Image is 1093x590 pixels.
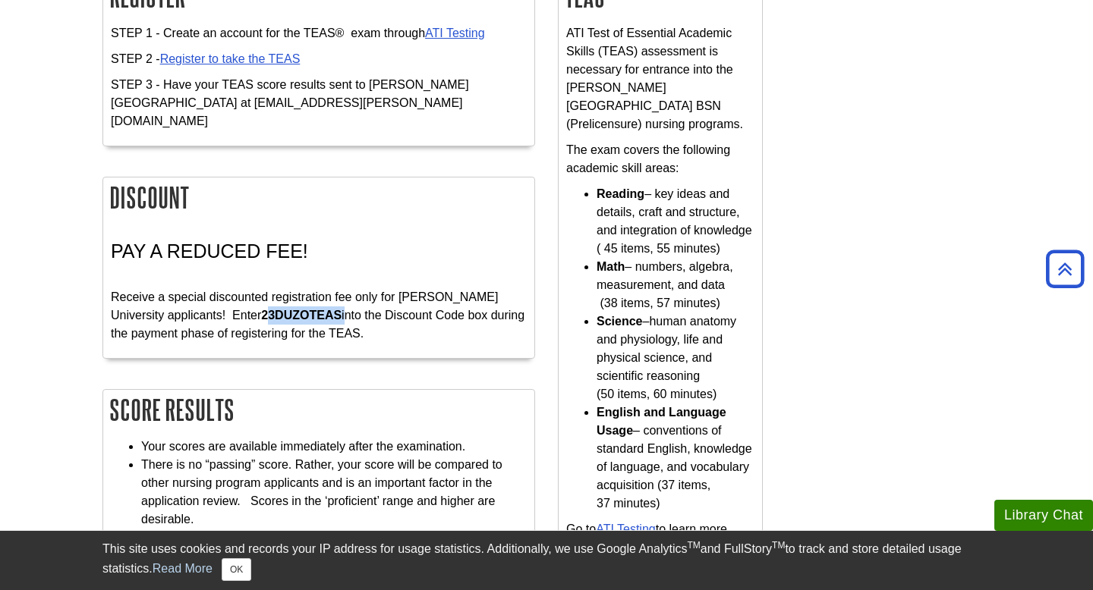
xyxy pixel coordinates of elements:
[597,187,644,200] strong: Reading
[772,540,785,551] sup: TM
[160,52,301,65] a: Register to take the TEAS
[111,76,527,130] p: STEP 3 - Have your TEAS score results sent to [PERSON_NAME][GEOGRAPHIC_DATA] at [EMAIL_ADDRESS][P...
[566,520,754,557] p: Go to to learn more about the exams.
[141,456,527,529] li: There is no “passing” score. Rather, your score will be compared to other nursing program applica...
[261,309,342,322] strong: 23DUZOTEAS
[566,24,754,133] p: ATI Test of Essential Academic Skills (TEAS) assessment is necessary for entrance into the [PERSO...
[111,240,527,262] h3: PAY A REDUCED FEE!
[222,558,251,581] button: Close
[103,390,534,430] h2: Score Results
[153,562,213,575] a: Read More
[103,177,534,218] h2: Discount
[1041,259,1089,279] a: Back to Top
[425,27,485,39] a: ATI Testing
[111,270,527,343] p: Receive a special discounted registration fee only for [PERSON_NAME] University applicants! Enter...
[597,258,754,312] li: – numbers, algebra, measurement, and data (38 items, 57 minutes)
[994,500,1093,531] button: Library Chat
[111,24,527,42] p: STEP 1 - Create an account for the TEAS® exam through
[102,540,991,581] div: This site uses cookies and records your IP address for usage statistics. Additionally, we use Goo...
[141,529,527,565] li: [PERSON_NAME] University requires TEAS® scores. TEAS® scores will be recorded into your [PERSON_N...
[687,540,700,551] sup: TM
[596,523,656,535] a: ATI Testing
[597,403,754,513] li: – conventions of standard English, knowledge of language, and vocabulary acquisition (37 items, 3...
[597,315,642,328] strong: Science
[141,438,527,456] li: Your scores are available immediately after the examination.
[597,185,754,258] li: – key ideas and details, craft and structure, and integration of knowledge ( 45 items, 55 minutes)
[597,406,726,437] strong: English and Language Usage
[566,141,754,177] p: The exam covers the following academic skill areas:
[597,260,625,273] strong: Math
[597,312,754,403] li: –human anatomy and physiology, life and physical science, and scientific reasoning (50 items, 60 ...
[111,50,527,68] p: STEP 2 -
